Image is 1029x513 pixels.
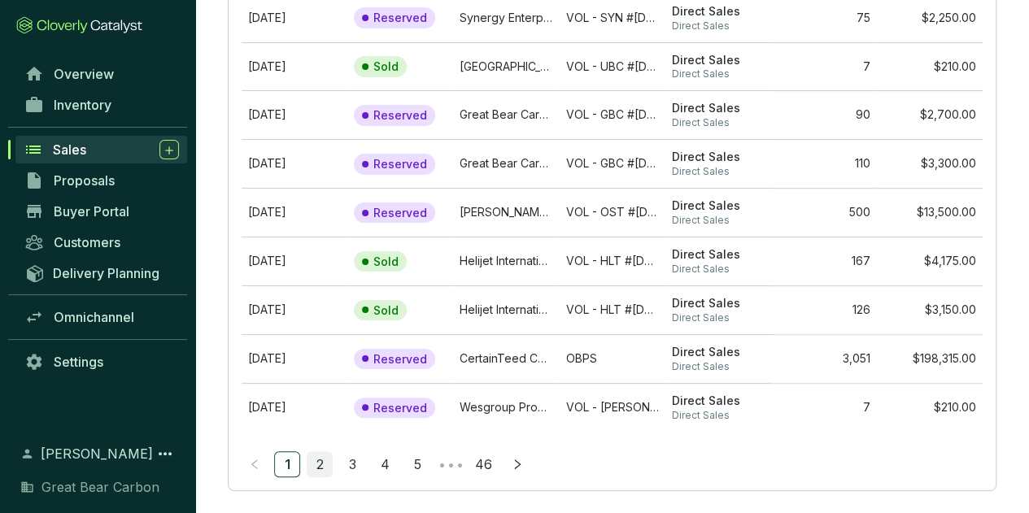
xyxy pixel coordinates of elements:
span: Direct Sales [672,345,765,360]
td: $4,175.00 [877,237,983,285]
td: Helijet International Inc [453,285,559,334]
td: 90 [771,90,877,139]
span: Direct Sales [672,20,765,33]
a: 2 [307,452,332,476]
td: $3,150.00 [877,285,983,334]
td: $210.00 [877,42,983,91]
td: $13,500.00 [877,188,983,237]
a: Delivery Planning [16,259,187,286]
td: 500 [771,188,877,237]
a: Omnichannel [16,303,187,331]
p: Sold [373,303,399,318]
td: $198,315.00 [877,334,983,383]
p: Reserved [373,352,427,367]
span: Direct Sales [672,311,765,324]
p: Reserved [373,206,427,220]
td: VOL - UBC #2025-07-29 [559,42,665,91]
span: Direct Sales [672,198,765,214]
td: University Of British Columbia [453,42,559,91]
span: left [249,459,260,470]
td: CertainTeed Canada, Inc [453,334,559,383]
td: 7 [771,383,877,432]
td: Sep 16 2025 [242,42,347,91]
span: Direct Sales [672,101,765,116]
td: $210.00 [877,383,983,432]
li: 46 [469,451,498,477]
button: right [504,451,530,477]
span: Settings [54,354,103,370]
a: Sales [15,136,187,163]
td: Wesgroup Properties [453,383,559,432]
td: $2,700.00 [877,90,983,139]
span: right [512,459,523,470]
span: Direct Sales [672,116,765,129]
li: 4 [372,451,398,477]
li: 1 [274,451,300,477]
span: Direct Sales [672,67,765,80]
a: 3 [340,452,364,476]
td: Great Bear Carbon [453,139,559,188]
li: Next 5 Pages [437,451,463,477]
li: 5 [404,451,430,477]
span: Direct Sales [672,165,765,178]
td: 126 [771,285,877,334]
span: Direct Sales [672,360,765,373]
span: Omnichannel [54,309,134,325]
td: VOL - WES #2025-09-08 [559,383,665,432]
td: 110 [771,139,877,188]
td: OBPS [559,334,665,383]
td: Sep 30 2025 [242,139,347,188]
td: Ostrom Climate [453,188,559,237]
a: 5 [405,452,429,476]
p: Sold [373,59,399,74]
span: Customers [54,234,120,250]
span: Overview [54,66,114,82]
a: Customers [16,228,187,256]
button: left [242,451,268,477]
span: [PERSON_NAME] [41,444,153,463]
span: Sales [53,141,86,158]
a: Settings [16,348,187,376]
span: Direct Sales [672,393,765,409]
td: 3,051 [771,334,877,383]
span: Delivery Planning [53,265,159,281]
span: Great Bear Carbon [41,477,159,497]
p: Reserved [373,108,427,123]
td: VOL - HLT #2025-09-03 [559,285,665,334]
span: Direct Sales [672,4,765,20]
span: Proposals [54,172,115,189]
span: Direct Sales [672,247,765,263]
li: Previous Page [242,451,268,477]
td: Oct 30 2025 [242,334,347,383]
td: Oct 01 2025 [242,90,347,139]
td: 7 [771,42,877,91]
a: 46 [470,452,497,476]
td: Oct 07 2025 [242,383,347,432]
span: Direct Sales [672,214,765,227]
a: 1 [275,452,299,476]
li: 3 [339,451,365,477]
td: VOL - HLT #2025-08-06 [559,237,665,285]
a: 4 [373,452,397,476]
a: Overview [16,60,187,88]
td: $3,300.00 [877,139,983,188]
li: 2 [307,451,333,477]
td: Sep 16 2025 [242,285,347,334]
td: VOL - GBC #2025-09-15 [559,139,665,188]
span: Direct Sales [672,296,765,311]
td: Oct 21 2025 [242,188,347,237]
td: VOL - OST #2025-09-22 [559,188,665,237]
td: VOL - GBC #2025-09-16 [559,90,665,139]
span: Direct Sales [672,263,765,276]
p: Reserved [373,11,427,25]
span: Inventory [54,97,111,113]
span: Direct Sales [672,409,765,422]
a: Proposals [16,167,187,194]
span: Direct Sales [672,53,765,68]
a: Inventory [16,91,187,119]
td: 167 [771,237,877,285]
span: Direct Sales [672,150,765,165]
p: Reserved [373,401,427,415]
td: Helijet International Inc [453,237,559,285]
a: Buyer Portal [16,198,187,225]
